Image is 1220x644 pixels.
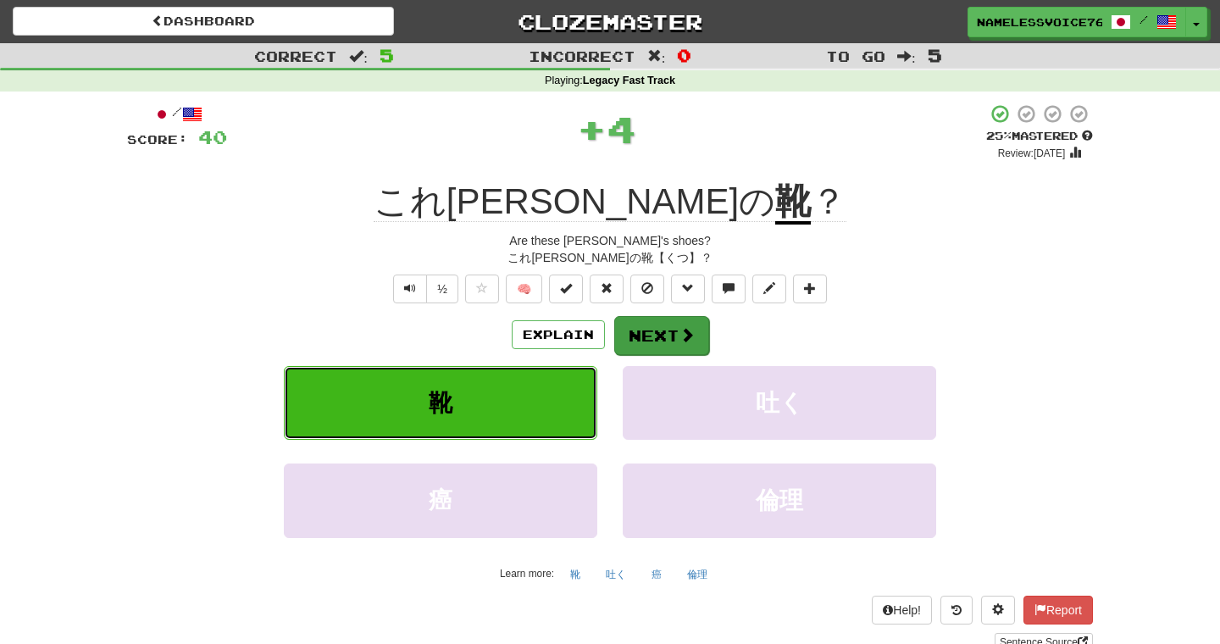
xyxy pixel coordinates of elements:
[1140,14,1148,25] span: /
[872,596,932,625] button: Help!
[465,275,499,303] button: Favorite sentence (alt+f)
[198,126,227,147] span: 40
[752,275,786,303] button: Edit sentence (alt+d)
[127,132,188,147] span: Score:
[826,47,885,64] span: To go
[986,129,1012,142] span: 25 %
[623,366,936,440] button: 吐く
[127,232,1093,249] div: Are these [PERSON_NAME]'s shoes?
[986,129,1093,144] div: Mastered
[677,45,691,65] span: 0
[775,181,811,225] u: 靴
[642,562,671,587] button: 癌
[583,75,675,86] strong: Legacy Fast Track
[254,47,337,64] span: Correct
[374,181,775,222] span: これ[PERSON_NAME]の
[678,562,717,587] button: 倫理
[940,596,973,625] button: Round history (alt+y)
[426,275,458,303] button: ½
[419,7,801,36] a: Clozemaster
[500,568,554,580] small: Learn more:
[393,275,427,303] button: Play sentence audio (ctl+space)
[1023,596,1093,625] button: Report
[897,49,916,64] span: :
[512,320,605,349] button: Explain
[630,275,664,303] button: Ignore sentence (alt+i)
[577,103,607,154] span: +
[647,49,666,64] span: :
[506,275,542,303] button: 🧠
[284,366,597,440] button: 靴
[429,390,452,416] span: 靴
[349,49,368,64] span: :
[712,275,746,303] button: Discuss sentence (alt+u)
[284,464,597,537] button: 癌
[614,316,709,355] button: Next
[596,562,635,587] button: 吐く
[623,464,936,537] button: 倫理
[811,181,846,222] span: ？
[549,275,583,303] button: Set this sentence to 100% Mastered (alt+m)
[590,275,624,303] button: Reset to 0% Mastered (alt+r)
[607,108,636,150] span: 4
[977,14,1102,30] span: NamelessVoice7661
[390,275,458,303] div: Text-to-speech controls
[127,249,1093,266] div: これ[PERSON_NAME]の靴【くつ】？
[756,390,804,416] span: 吐く
[671,275,705,303] button: Grammar (alt+g)
[380,45,394,65] span: 5
[429,487,452,514] span: 癌
[127,103,227,125] div: /
[529,47,635,64] span: Incorrect
[561,562,590,587] button: 靴
[928,45,942,65] span: 5
[793,275,827,303] button: Add to collection (alt+a)
[756,487,803,514] span: 倫理
[13,7,394,36] a: Dashboard
[998,147,1066,159] small: Review: [DATE]
[968,7,1186,37] a: NamelessVoice7661 /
